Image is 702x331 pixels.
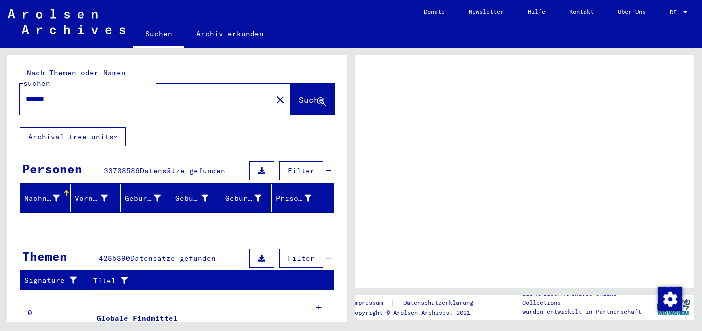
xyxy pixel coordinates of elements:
a: Impressum [351,298,391,308]
p: Copyright © Arolsen Archives, 2021 [351,308,485,317]
div: Titel [93,273,324,289]
div: Signature [24,273,91,289]
p: wurden entwickelt in Partnerschaft mit [522,307,652,325]
a: Archiv erkunden [184,22,276,46]
div: Geburt‏ [175,193,209,204]
div: Nachname [24,193,60,204]
button: Filter [279,249,323,268]
img: Zustimmung ändern [658,287,682,311]
mat-header-cell: Geburt‏ [171,184,222,212]
p: Die Arolsen Archives Online-Collections [522,289,652,307]
div: Vorname [75,190,121,206]
button: Filter [279,161,323,180]
span: DE [670,9,681,16]
mat-header-cell: Nachname [20,184,71,212]
a: Datenschutzerklärung [395,298,485,308]
div: Prisoner # [276,190,324,206]
span: Filter [288,166,315,175]
mat-header-cell: Vorname [71,184,121,212]
div: Geburt‏ [175,190,221,206]
mat-label: Nach Themen oder Namen suchen [23,68,126,88]
div: Nachname [24,190,72,206]
div: Signature [24,275,81,286]
span: Suche [299,95,324,105]
div: | [351,298,485,308]
span: Datensätze gefunden [140,166,225,175]
div: Personen [22,160,82,178]
div: Geburtsname [125,193,161,204]
div: Geburtsdatum [225,190,274,206]
div: Themen [22,247,67,265]
a: Suchen [133,22,184,48]
span: 33708586 [104,166,140,175]
div: Titel [93,276,314,286]
mat-header-cell: Geburtsdatum [221,184,272,212]
div: Prisoner # [276,193,312,204]
img: Arolsen_neg.svg [8,9,125,34]
div: Geburtsdatum [225,193,261,204]
img: yv_logo.png [655,295,692,320]
span: 4285890 [99,254,130,263]
div: Vorname [75,193,108,204]
button: Suche [290,84,334,115]
span: Filter [288,254,315,263]
div: Globale Findmittel [97,313,178,324]
button: Archival tree units [20,127,126,146]
div: Geburtsname [125,190,173,206]
mat-icon: close [274,94,286,106]
span: Datensätze gefunden [130,254,216,263]
mat-header-cell: Prisoner # [272,184,334,212]
mat-header-cell: Geburtsname [121,184,171,212]
button: Clear [270,89,290,109]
